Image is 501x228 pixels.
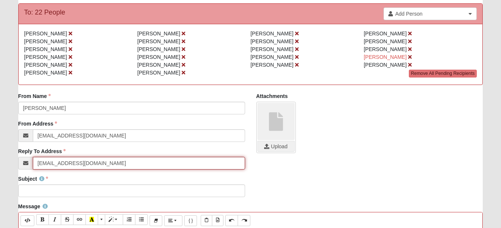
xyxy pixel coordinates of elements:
[137,70,180,76] span: [PERSON_NAME]
[137,54,180,60] span: [PERSON_NAME]
[225,215,238,226] button: Undo (CTRL+Z)
[238,215,250,226] button: Redo (CTRL+Y)
[150,215,162,226] button: Remove Font Style (CTRL+\)
[395,10,466,18] span: Add Person
[137,31,180,37] span: [PERSON_NAME]
[24,54,67,60] span: [PERSON_NAME]
[212,215,223,226] button: Paste from Word
[250,38,293,44] span: [PERSON_NAME]
[256,92,288,100] label: Attachments
[24,7,65,18] div: To: 22 People
[48,214,61,225] button: Italic (CTRL+I)
[18,92,51,100] label: From Name
[61,214,73,225] button: Strikethrough (CTRL+SHIFT+S)
[85,214,98,225] button: Recent Color
[409,70,477,77] a: Remove All Pending Recipients
[137,38,180,44] span: [PERSON_NAME]
[250,62,293,68] span: [PERSON_NAME]
[105,214,123,225] button: Style
[164,215,182,226] button: Paragraph
[24,46,67,52] span: [PERSON_NAME]
[24,31,67,37] span: [PERSON_NAME]
[18,148,66,155] label: Reply To Address
[36,214,49,225] button: Bold (CTRL+B)
[364,31,407,37] span: [PERSON_NAME]
[24,38,67,44] span: [PERSON_NAME]
[383,7,477,20] a: Add Person Clear selection
[364,62,407,68] span: [PERSON_NAME]
[184,215,197,226] button: Merge Field
[364,54,407,60] span: [PERSON_NAME]
[24,62,67,68] span: [PERSON_NAME]
[18,175,48,183] label: Subject
[250,31,293,37] span: [PERSON_NAME]
[21,215,34,226] button: Code Editor
[123,214,135,225] button: Ordered list (CTRL+SHIFT+NUM8)
[24,70,67,76] span: [PERSON_NAME]
[137,46,180,52] span: [PERSON_NAME]
[250,46,293,52] span: [PERSON_NAME]
[364,38,407,44] span: [PERSON_NAME]
[18,120,57,127] label: From Address
[135,214,148,225] button: Unordered list (CTRL+SHIFT+NUM7)
[250,54,293,60] span: [PERSON_NAME]
[201,215,212,226] button: Paste Text
[73,214,86,225] button: Link (CTRL+K)
[98,214,105,225] button: More Color
[364,46,407,52] span: [PERSON_NAME]
[137,62,180,68] span: [PERSON_NAME]
[18,203,48,210] label: Message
